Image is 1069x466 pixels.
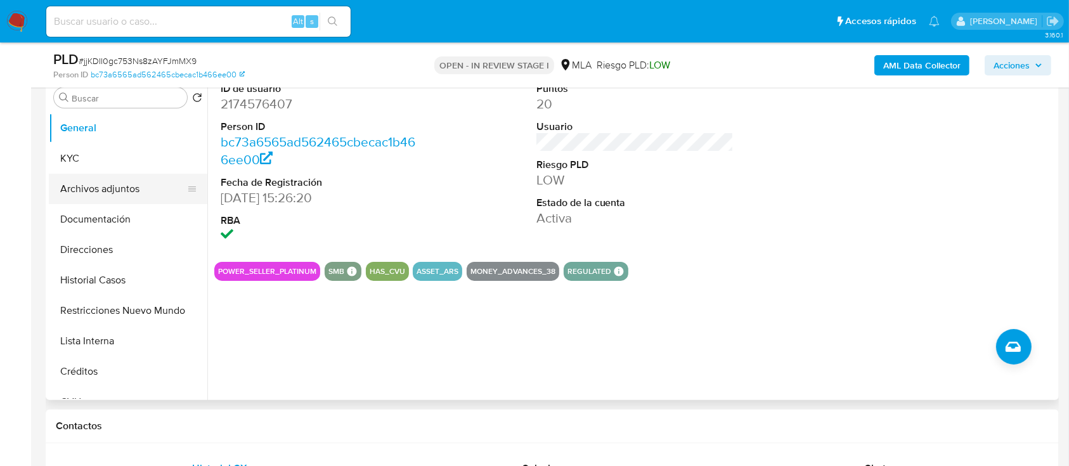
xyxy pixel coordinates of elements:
[434,56,554,74] p: OPEN - IN REVIEW STAGE I
[1045,30,1063,40] span: 3.160.1
[72,93,182,104] input: Buscar
[536,209,734,227] dd: Activa
[874,55,969,75] button: AML Data Collector
[221,120,418,134] dt: Person ID
[293,15,303,27] span: Alt
[49,174,197,204] button: Archivos adjuntos
[53,49,79,69] b: PLD
[536,171,734,189] dd: LOW
[49,326,207,356] button: Lista Interna
[985,55,1051,75] button: Acciones
[970,15,1042,27] p: marielabelen.cragno@mercadolibre.com
[221,95,418,113] dd: 2174576407
[221,214,418,228] dt: RBA
[49,387,207,417] button: CVU
[310,15,314,27] span: s
[79,55,197,67] span: # jjKDII0gc753Ns8zAYFJmMX9
[49,113,207,143] button: General
[1046,15,1059,28] a: Salir
[536,120,734,134] dt: Usuario
[53,69,88,81] b: Person ID
[559,58,592,72] div: MLA
[56,420,1049,432] h1: Contactos
[49,356,207,387] button: Créditos
[221,189,418,207] dd: [DATE] 15:26:20
[46,13,351,30] input: Buscar usuario o caso...
[221,133,415,169] a: bc73a6565ad562465cbecac1b466ee00
[91,69,245,81] a: bc73a6565ad562465cbecac1b466ee00
[59,93,69,103] button: Buscar
[536,158,734,172] dt: Riesgo PLD
[845,15,916,28] span: Accesos rápidos
[597,58,670,72] span: Riesgo PLD:
[536,95,734,113] dd: 20
[221,176,418,190] dt: Fecha de Registración
[221,82,418,96] dt: ID de usuario
[536,196,734,210] dt: Estado de la cuenta
[49,204,207,235] button: Documentación
[49,265,207,295] button: Historial Casos
[49,235,207,265] button: Direcciones
[49,143,207,174] button: KYC
[994,55,1030,75] span: Acciones
[536,82,734,96] dt: Puntos
[883,55,961,75] b: AML Data Collector
[192,93,202,107] button: Volver al orden por defecto
[49,295,207,326] button: Restricciones Nuevo Mundo
[929,16,940,27] a: Notificaciones
[649,58,670,72] span: LOW
[320,13,346,30] button: search-icon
